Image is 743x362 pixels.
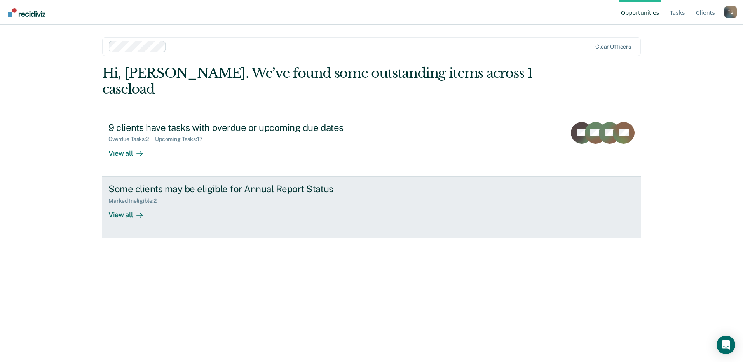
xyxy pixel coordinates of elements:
[102,177,641,238] a: Some clients may be eligible for Annual Report StatusMarked Ineligible:2View all
[724,6,737,18] button: Profile dropdown button
[102,116,641,177] a: 9 clients have tasks with overdue or upcoming due datesOverdue Tasks:2Upcoming Tasks:17View all
[108,143,152,158] div: View all
[595,44,631,50] div: Clear officers
[724,6,737,18] div: T S
[717,336,735,354] div: Open Intercom Messenger
[108,198,162,204] div: Marked Ineligible : 2
[8,8,45,17] img: Recidiviz
[108,122,381,133] div: 9 clients have tasks with overdue or upcoming due dates
[155,136,209,143] div: Upcoming Tasks : 17
[108,183,381,195] div: Some clients may be eligible for Annual Report Status
[108,204,152,219] div: View all
[108,136,155,143] div: Overdue Tasks : 2
[102,65,533,97] div: Hi, [PERSON_NAME]. We’ve found some outstanding items across 1 caseload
